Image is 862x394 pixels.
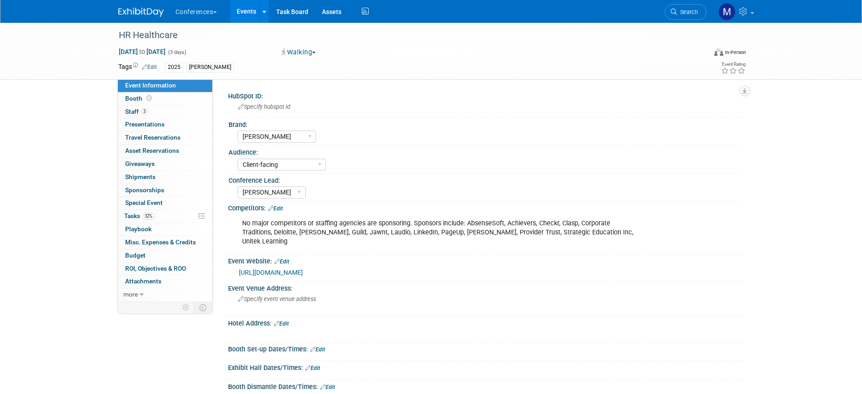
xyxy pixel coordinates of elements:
[125,199,163,206] span: Special Event
[236,214,644,251] div: No major competitors or staffing agencies are sponsoring. Sponsors include: AbsenseSoft, Achiever...
[167,49,186,55] span: (3 days)
[118,236,212,249] a: Misc. Expenses & Credits
[125,277,161,285] span: Attachments
[125,186,164,194] span: Sponsorships
[118,145,212,157] a: Asset Reservations
[118,131,212,144] a: Travel Reservations
[228,254,744,266] div: Event Website:
[718,3,735,20] img: Marygrace LeGros
[123,291,138,298] span: more
[118,106,212,118] a: Staff3
[278,48,319,57] button: Walking
[118,210,212,223] a: Tasks32%
[124,212,155,219] span: Tasks
[118,79,212,92] a: Event Information
[178,302,194,313] td: Personalize Event Tab Strip
[125,82,176,89] span: Event Information
[125,173,156,180] span: Shipments
[118,275,212,288] a: Attachments
[274,321,289,327] a: Edit
[305,365,320,371] a: Edit
[125,147,179,154] span: Asset Reservations
[125,252,146,259] span: Budget
[229,174,740,185] div: Conference Lead:
[229,118,740,129] div: Brand:
[165,63,183,72] div: 2025
[125,225,151,233] span: Playbook
[138,48,146,55] span: to
[125,160,155,167] span: Giveaways
[228,380,744,392] div: Booth Dismantle Dates/Times:
[229,146,740,157] div: Audience:
[228,316,744,328] div: Hotel Address:
[194,302,212,313] td: Toggle Event Tabs
[238,296,316,302] span: Specify event venue address
[310,346,325,353] a: Edit
[118,48,166,56] span: [DATE] [DATE]
[653,47,746,61] div: Event Format
[118,118,212,131] a: Presentations
[118,171,212,184] a: Shipments
[118,223,212,236] a: Playbook
[268,205,283,212] a: Edit
[725,49,746,56] div: In-Person
[228,361,744,373] div: Exhibit Hall Dates/Times:
[145,95,153,102] span: Booth not reserved yet
[118,62,157,73] td: Tags
[118,263,212,275] a: ROI, Objectives & ROO
[239,269,303,276] a: [URL][DOMAIN_NAME]
[677,9,698,15] span: Search
[228,201,744,213] div: Competitors:
[125,265,186,272] span: ROI, Objectives & ROO
[118,288,212,301] a: more
[118,197,212,209] a: Special Event
[125,238,196,246] span: Misc. Expenses & Credits
[125,95,153,102] span: Booth
[228,282,744,293] div: Event Venue Address:
[142,213,155,219] span: 32%
[238,103,290,110] span: Specify hubspot id
[125,108,148,115] span: Staff
[721,62,745,67] div: Event Rating
[665,4,706,20] a: Search
[118,249,212,262] a: Budget
[274,258,289,265] a: Edit
[714,49,723,56] img: Format-Inperson.png
[186,63,234,72] div: [PERSON_NAME]
[125,134,180,141] span: Travel Reservations
[141,108,148,115] span: 3
[118,184,212,197] a: Sponsorships
[118,158,212,170] a: Giveaways
[118,8,164,17] img: ExhibitDay
[116,27,693,44] div: HR Healthcare
[320,384,335,390] a: Edit
[228,342,744,354] div: Booth Set-up Dates/Times:
[118,92,212,105] a: Booth
[142,64,157,70] a: Edit
[125,121,165,128] span: Presentations
[228,89,744,101] div: HubSpot ID:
